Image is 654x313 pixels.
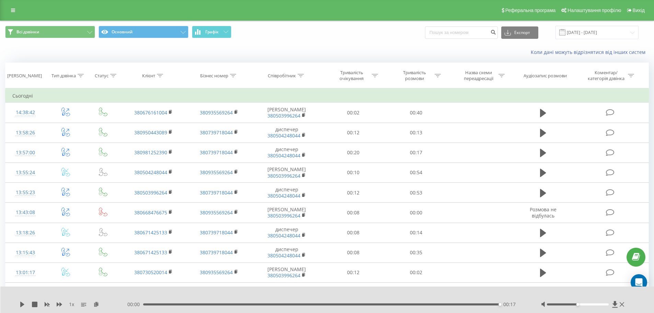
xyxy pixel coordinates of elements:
[322,243,385,262] td: 00:08
[524,73,567,79] div: Аудіозапис розмови
[200,209,233,216] a: 380935569264
[385,223,448,243] td: 00:14
[385,243,448,262] td: 00:35
[385,163,448,182] td: 00:54
[322,203,385,223] td: 00:08
[12,226,39,239] div: 13:18:26
[200,169,233,176] a: 380935569264
[5,26,95,38] button: Всі дзвінки
[134,129,167,136] a: 380950443089
[267,132,300,139] a: 380504248044
[200,149,233,156] a: 380739718044
[200,229,233,236] a: 380739718044
[252,283,322,303] td: [PERSON_NAME]
[200,249,233,256] a: 380739718044
[322,223,385,243] td: 00:08
[5,89,649,103] td: Сьогодні
[134,169,167,176] a: 380504248044
[385,283,448,303] td: 00:41
[205,30,219,34] span: Графік
[267,112,300,119] a: 380503996264
[322,183,385,203] td: 00:12
[200,73,228,79] div: Бізнес номер
[200,269,233,276] a: 380935569264
[633,8,645,13] span: Вихід
[322,262,385,282] td: 00:12
[322,143,385,163] td: 00:20
[267,152,300,159] a: 380504248044
[200,129,233,136] a: 380739718044
[142,73,155,79] div: Клієнт
[576,303,579,306] div: Accessibility label
[12,266,39,279] div: 13:01:17
[385,143,448,163] td: 00:17
[252,163,322,182] td: [PERSON_NAME]
[267,252,300,259] a: 380504248044
[385,203,448,223] td: 00:00
[267,272,300,279] a: 380503996264
[12,166,39,179] div: 13:55:24
[134,269,167,276] a: 380730520014
[134,109,167,116] a: 380676161004
[134,249,167,256] a: 380671425133
[134,189,167,196] a: 380503996264
[12,146,39,159] div: 13:57:00
[134,149,167,156] a: 380981252390
[252,203,322,223] td: [PERSON_NAME]
[531,49,649,55] a: Коли дані можуть відрізнятися вiд інших систем
[425,26,498,39] input: Пошук за номером
[252,243,322,262] td: диспечер
[192,26,231,38] button: Графік
[498,303,501,306] div: Accessibility label
[252,123,322,143] td: диспечер
[530,206,557,219] span: Розмова не відбулась
[252,223,322,243] td: диспечер
[12,126,39,139] div: 13:58:26
[51,73,76,79] div: Тип дзвінка
[252,262,322,282] td: [PERSON_NAME]
[322,163,385,182] td: 00:10
[134,209,167,216] a: 380668476675
[267,192,300,199] a: 380504248044
[385,103,448,123] td: 00:40
[333,70,370,81] div: Тривалість очікування
[12,106,39,119] div: 14:38:42
[322,123,385,143] td: 00:12
[134,229,167,236] a: 380671425133
[267,212,300,219] a: 380503996264
[396,70,433,81] div: Тривалість розмови
[252,103,322,123] td: [PERSON_NAME]
[385,262,448,282] td: 00:02
[252,183,322,203] td: диспечер
[99,26,188,38] button: Основний
[200,109,233,116] a: 380935569264
[16,29,39,35] span: Всі дзвінки
[505,8,556,13] span: Реферальна програма
[385,183,448,203] td: 00:53
[12,246,39,259] div: 13:15:43
[268,73,296,79] div: Співробітник
[322,283,385,303] td: 00:32
[252,143,322,163] td: диспечер
[12,206,39,219] div: 13:43:08
[501,26,538,39] button: Експорт
[12,186,39,199] div: 13:55:23
[567,8,621,13] span: Налаштування профілю
[503,301,516,308] span: 00:17
[7,73,42,79] div: [PERSON_NAME]
[267,172,300,179] a: 380503996264
[200,189,233,196] a: 380739718044
[631,274,647,291] div: Open Intercom Messenger
[267,232,300,239] a: 380504248044
[322,103,385,123] td: 00:02
[127,301,143,308] span: 00:00
[586,70,626,81] div: Коментар/категорія дзвінка
[95,73,108,79] div: Статус
[12,286,39,299] div: 12:59:33
[460,70,497,81] div: Назва схеми переадресації
[385,123,448,143] td: 00:13
[69,301,74,308] span: 1 x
